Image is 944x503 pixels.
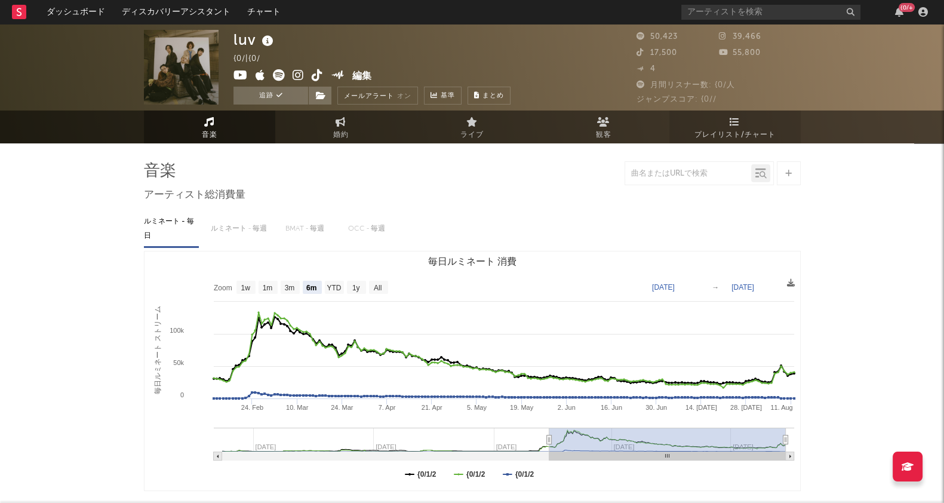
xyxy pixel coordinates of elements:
text: 14. [DATE] [685,404,717,411]
text: [DATE] [731,283,754,292]
span: 婚約 [333,128,349,142]
text: 毎日ルミネート 消費 [428,256,516,266]
span: プレイリスト/チャート [694,128,776,142]
a: 婚約 [275,111,407,143]
text: → [712,283,719,292]
text: 毎日ルミネート ストリーム [153,306,162,394]
text: 28. [DATE] [730,404,761,411]
input: 曲名またはURLで検索 [625,169,751,179]
text: 16. Jun [600,404,622,411]
text: 1w [241,284,250,292]
span: 17,500 [636,49,677,57]
a: プレイリスト/チャート [669,111,801,143]
text: {0/1/2 [417,470,436,479]
text: Zoom [214,284,232,292]
span: ライブ [460,128,484,142]
a: 音楽 [144,111,275,143]
text: 5. May [466,404,487,411]
text: 24. Feb [241,404,263,411]
span: 基準 [441,89,455,103]
a: ライブ [407,111,538,143]
input: アーティストを検索 [681,5,860,20]
div: {0/ | {0/ [233,52,274,66]
div: luv [233,30,276,50]
text: [DATE] [652,283,675,292]
text: 1y [352,284,359,292]
span: まとめ [482,93,504,99]
text: 6m [306,284,316,292]
text: 0 [180,391,183,398]
text: 7. Apr [378,404,395,411]
span: 50,423 [636,33,678,41]
button: {0/+ [895,7,903,17]
text: 50k [173,359,184,366]
text: YTD [327,284,341,292]
button: 追跡 [233,87,308,105]
em: オン [397,93,411,100]
button: 編集 [352,69,371,84]
span: 55,800 [718,49,760,57]
span: ジャンプスコア: {0// [636,96,717,103]
text: 21. Apr [421,404,442,411]
div: ルミネート - 毎日 [144,211,199,246]
text: 30. Jun [645,404,667,411]
button: まとめ [468,87,511,105]
span: 4 [636,65,656,73]
span: アーティスト総消費量 [144,188,245,203]
text: 1m [262,284,272,292]
span: 音楽 [202,128,217,142]
span: 観客 [596,128,611,142]
text: All [373,284,381,292]
button: メールアラートオン [337,87,418,105]
text: {0/1/2 [515,470,534,479]
text: 19. May [509,404,533,411]
text: 24. Mar [331,404,353,411]
text: {0/1/2 [466,470,485,479]
text: 10. Mar [285,404,308,411]
span: 月間リスナー数: {0/人 [636,81,735,89]
text: 11. Aug [770,404,792,411]
span: 39,466 [718,33,761,41]
div: {0/+ [899,3,915,12]
a: 基準 [424,87,462,105]
text: 3m [284,284,294,292]
text: 2. Jun [557,404,575,411]
svg: 毎日ルミネート 消費 [144,251,800,490]
text: 100k [170,327,184,334]
a: 観客 [538,111,669,143]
